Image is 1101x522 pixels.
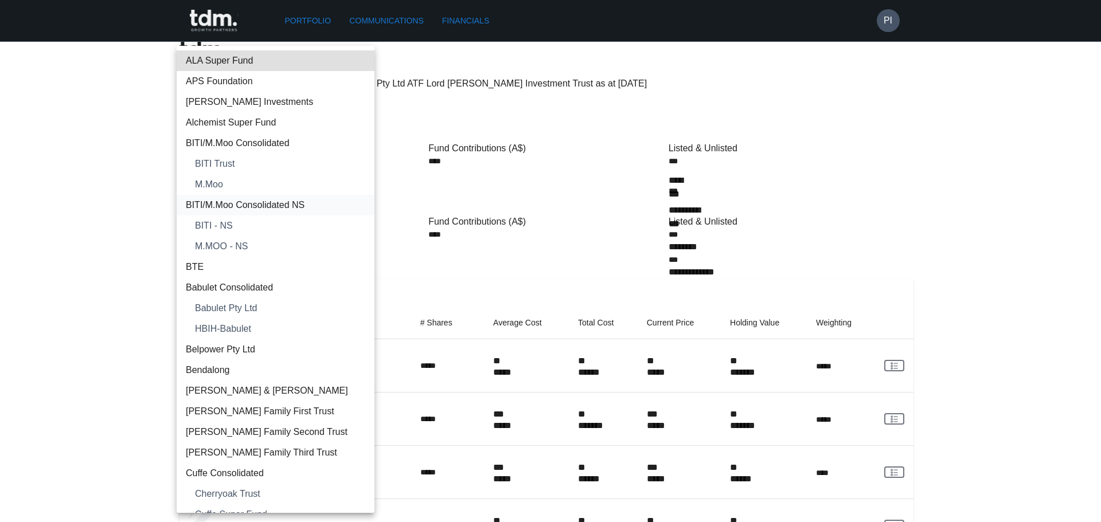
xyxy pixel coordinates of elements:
span: [PERSON_NAME] Family First Trust [186,405,365,418]
span: BTE [186,260,365,274]
span: Bendalong [186,363,365,377]
span: M.Moo [195,178,365,191]
span: M.MOO - NS [195,240,365,253]
span: Alchemist Super Fund [186,116,365,129]
span: BITI/M.Moo Consolidated NS [186,198,365,212]
span: HBIH-Babulet [195,322,365,336]
span: Belpower Pty Ltd [186,343,365,356]
span: [PERSON_NAME] Family Second Trust [186,425,365,439]
span: BITI - NS [195,219,365,233]
span: [PERSON_NAME] Family Third Trust [186,446,365,460]
span: Babulet Pty Ltd [195,301,365,315]
span: Babulet Consolidated [186,281,365,295]
span: BITI/M.Moo Consolidated [186,136,365,150]
span: [PERSON_NAME] Investments [186,95,365,109]
span: APS Foundation [186,74,365,88]
span: BITI Trust [195,157,365,171]
span: [PERSON_NAME] & [PERSON_NAME] [186,384,365,398]
span: ALA Super Fund [186,54,365,68]
span: Cuffe Super Fund [195,508,365,521]
span: Cherryoak Trust [195,487,365,501]
span: Cuffe Consolidated [186,466,365,480]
